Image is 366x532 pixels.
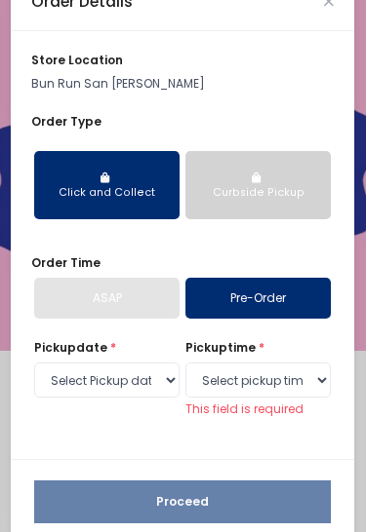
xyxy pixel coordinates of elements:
span: store location [31,52,123,68]
span: Pickup date [34,339,107,356]
button: Click and Collect [34,151,180,219]
div: Curbside Pickup [198,185,318,201]
span: Order Type [31,113,102,130]
button: Curbside Pickup [185,151,331,219]
a: Pre-Order [185,278,331,319]
span: pickup time [185,339,256,356]
p: Bun Run San [PERSON_NAME] [31,75,334,93]
button: Proceed [34,480,331,523]
div: Click and Collect [47,185,167,201]
div: This field is required [185,400,331,418]
span: Order Time [31,254,101,271]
